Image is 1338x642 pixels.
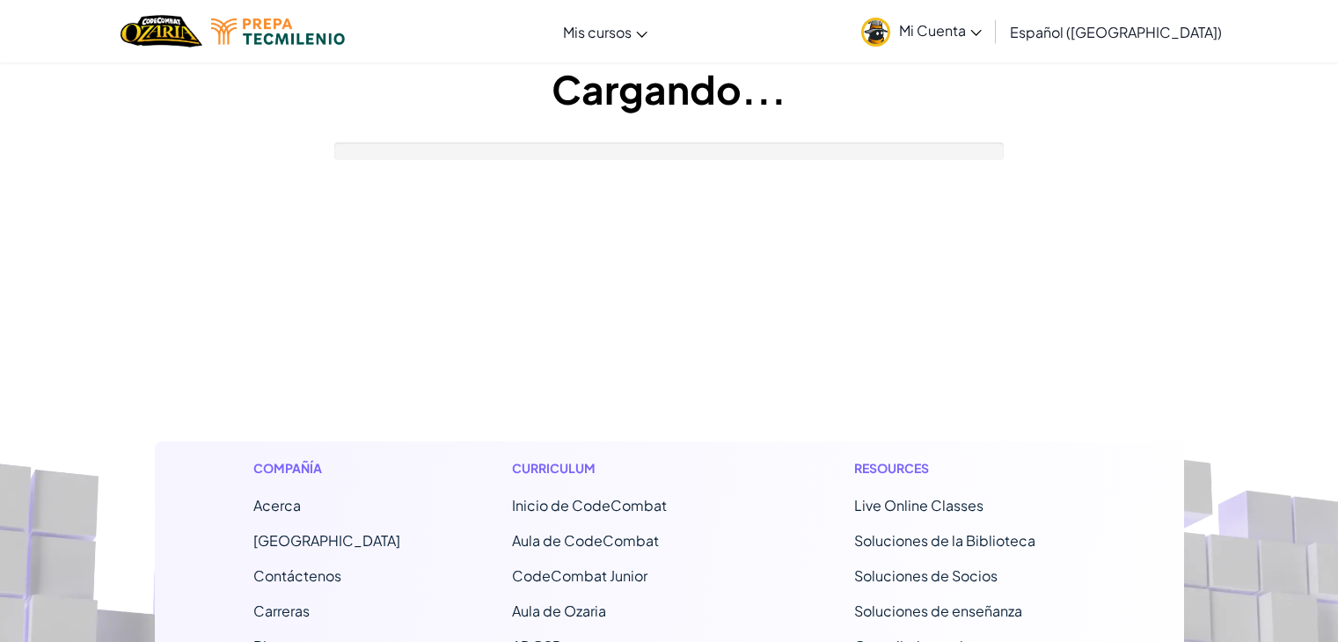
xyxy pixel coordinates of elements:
h1: Compañía [253,459,400,478]
span: Mis cursos [563,23,632,41]
a: Soluciones de enseñanza [854,602,1022,620]
a: Carreras [253,602,310,620]
span: Mi Cuenta [899,21,982,40]
a: Ozaria by CodeCombat logo [121,13,202,49]
img: Tecmilenio logo [211,18,345,45]
img: avatar [861,18,890,47]
a: CodeCombat Junior [512,566,647,585]
a: Mi Cuenta [852,4,991,59]
h1: Resources [854,459,1086,478]
a: Aula de Ozaria [512,602,606,620]
a: Aula de CodeCombat [512,531,659,550]
a: Live Online Classes [854,496,983,514]
a: Soluciones de Socios [854,566,998,585]
a: Mis cursos [554,8,656,55]
a: Soluciones de la Biblioteca [854,531,1035,550]
h1: Curriculum [512,459,743,478]
span: Contáctenos [253,566,341,585]
a: Acerca [253,496,301,514]
a: [GEOGRAPHIC_DATA] [253,531,400,550]
span: Español ([GEOGRAPHIC_DATA]) [1010,23,1222,41]
a: Español ([GEOGRAPHIC_DATA]) [1001,8,1231,55]
span: Inicio de CodeCombat [512,496,667,514]
img: Home [121,13,202,49]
